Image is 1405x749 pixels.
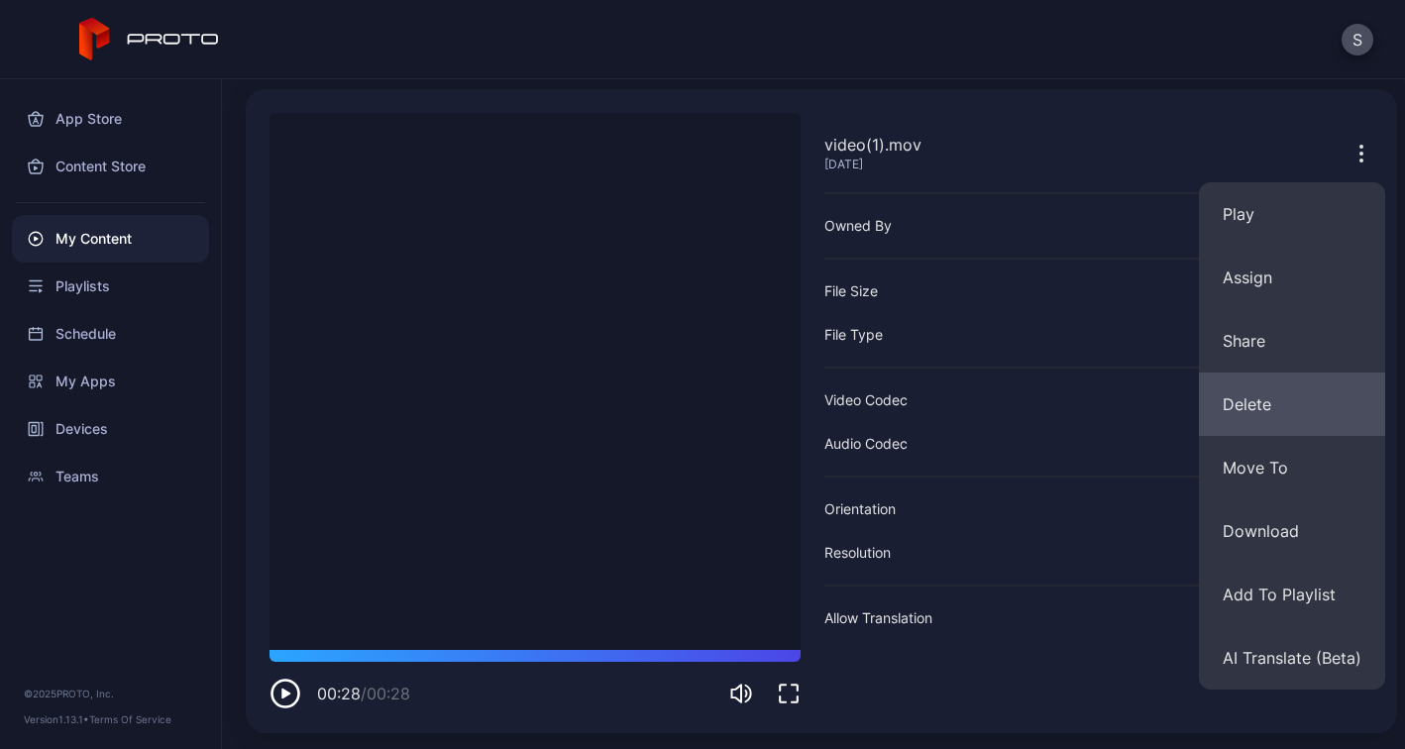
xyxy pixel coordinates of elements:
button: Add To Playlist [1199,563,1385,626]
div: Orientation [824,497,896,521]
div: Resolution [824,541,891,565]
button: Share [1199,309,1385,373]
div: 00:28 [317,682,410,705]
a: App Store [12,95,209,143]
span: / 00:28 [361,684,410,703]
a: Schedule [12,310,209,358]
a: Terms Of Service [89,713,171,725]
a: Content Store [12,143,209,190]
a: Playlists [12,263,209,310]
button: AI Translate (Beta) [1199,626,1385,690]
video: Sorry, your browser doesn‘t support embedded videos [270,113,801,650]
div: video(1).mov [824,133,921,157]
div: Owned By [824,214,892,238]
button: Download [1199,499,1385,563]
button: Assign [1199,246,1385,309]
div: © 2025 PROTO, Inc. [24,686,197,701]
span: Version 1.13.1 • [24,713,89,725]
a: Devices [12,405,209,453]
div: File Size [824,279,878,303]
a: Teams [12,453,209,500]
button: S [1342,24,1373,55]
div: Video Codec [824,388,908,412]
button: Move To [1199,436,1385,499]
div: [DATE] [824,157,921,172]
button: Delete [1199,373,1385,436]
button: Play [1199,182,1385,246]
a: My Content [12,215,209,263]
div: Allow Translation [824,606,932,630]
div: File Type [824,323,883,347]
a: My Apps [12,358,209,405]
div: Audio Codec [824,432,908,456]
